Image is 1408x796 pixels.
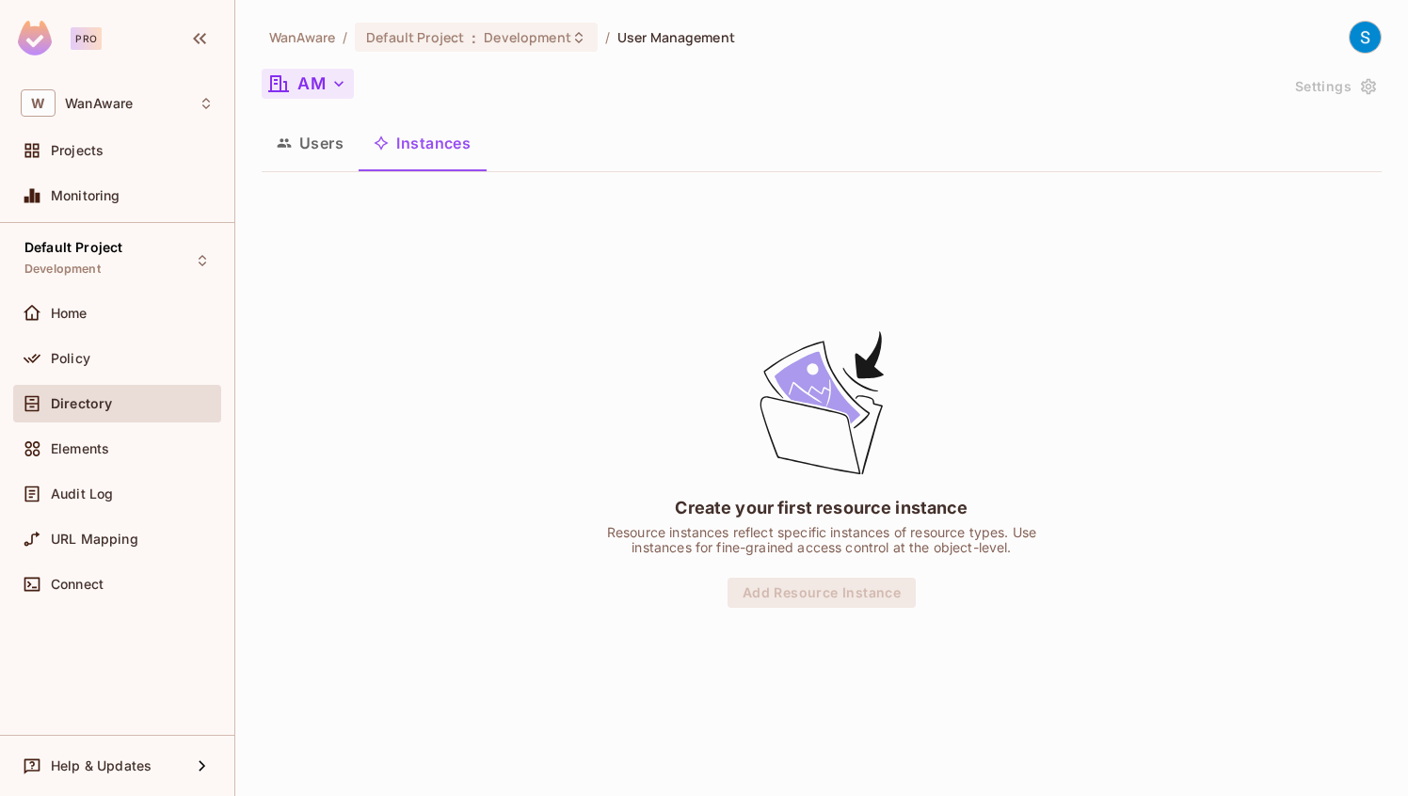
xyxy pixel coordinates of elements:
[24,262,101,277] span: Development
[366,28,464,46] span: Default Project
[586,525,1057,555] div: Resource instances reflect specific instances of resource types. Use instances for fine-grained a...
[484,28,570,46] span: Development
[359,119,486,167] button: Instances
[18,21,52,56] img: SReyMgAAAABJRU5ErkJggg==
[617,28,735,46] span: User Management
[605,28,610,46] li: /
[21,89,56,117] span: W
[51,577,104,592] span: Connect
[65,96,133,111] span: Workspace: WanAware
[51,351,90,366] span: Policy
[51,188,120,203] span: Monitoring
[675,496,968,519] div: Create your first resource instance
[24,240,122,255] span: Default Project
[71,27,102,50] div: Pro
[51,441,109,456] span: Elements
[343,28,347,46] li: /
[51,758,152,773] span: Help & Updates
[1350,22,1381,53] img: Suparna Pal
[51,306,88,321] span: Home
[1288,72,1382,102] button: Settings
[51,143,104,158] span: Projects
[262,119,359,167] button: Users
[728,578,916,608] button: Add Resource Instance
[51,532,138,547] span: URL Mapping
[471,30,477,45] span: :
[51,396,112,411] span: Directory
[269,28,335,46] span: the active workspace
[262,69,354,99] button: AM
[51,486,113,501] span: Audit Log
